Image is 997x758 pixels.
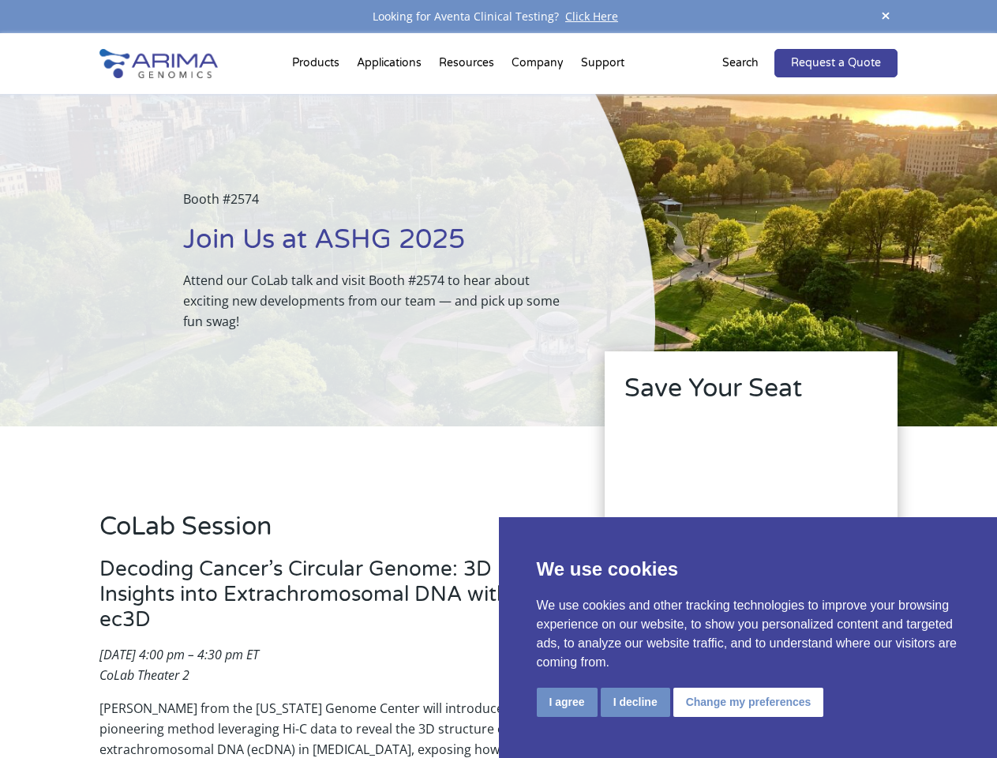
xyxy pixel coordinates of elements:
a: Request a Quote [774,49,898,77]
p: We use cookies and other tracking technologies to improve your browsing experience on our website... [537,596,960,672]
button: Change my preferences [673,688,824,717]
p: We use cookies [537,555,960,584]
button: I decline [601,688,670,717]
h2: Save Your Seat [624,371,878,418]
h1: Join Us at ASHG 2025 [183,222,575,270]
p: Booth #2574 [183,189,575,222]
h2: CoLab Session [99,509,560,557]
button: I agree [537,688,598,717]
img: Arima-Genomics-logo [99,49,218,78]
em: CoLab Theater 2 [99,666,189,684]
a: Click Here [559,9,624,24]
em: [DATE] 4:00 pm – 4:30 pm ET [99,646,259,663]
div: Looking for Aventa Clinical Testing? [99,6,897,27]
h3: Decoding Cancer’s Circular Genome: 3D Insights into Extrachromosomal DNA with ec3D [99,557,560,644]
p: Search [722,53,759,73]
p: Attend our CoLab talk and visit Booth #2574 to hear about exciting new developments from our team... [183,270,575,332]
